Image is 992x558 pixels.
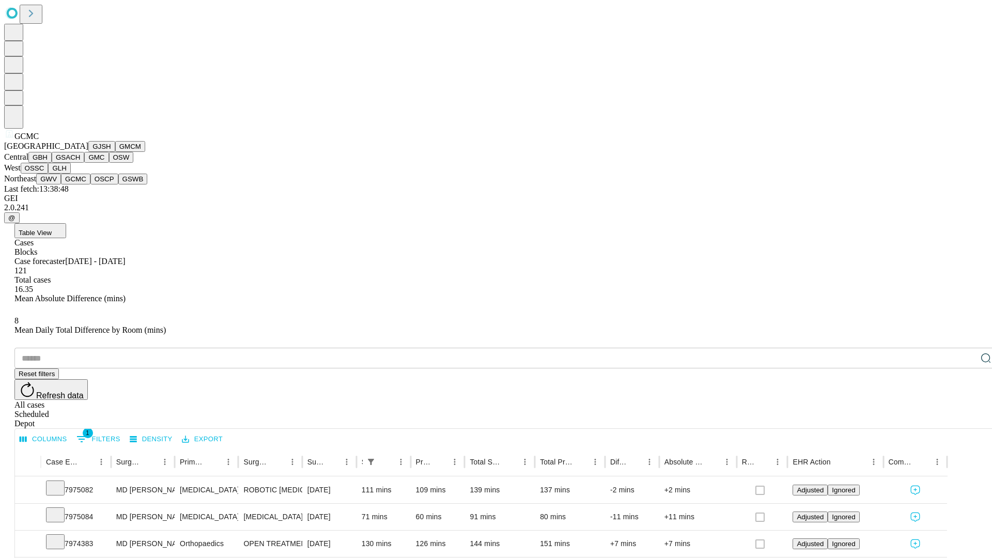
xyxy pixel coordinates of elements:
[339,455,354,469] button: Menu
[307,477,351,503] div: [DATE]
[36,391,84,400] span: Refresh data
[756,455,770,469] button: Sort
[797,513,824,521] span: Adjusted
[61,174,90,184] button: GCMC
[362,458,363,466] div: Scheduled In Room Duration
[14,266,27,275] span: 121
[14,368,59,379] button: Reset filters
[271,455,285,469] button: Sort
[362,531,406,557] div: 130 mins
[664,458,704,466] div: Absolute Difference
[83,428,93,438] span: 1
[610,477,654,503] div: -2 mins
[14,275,51,284] span: Total cases
[118,174,148,184] button: GSWB
[930,455,944,469] button: Menu
[180,477,233,503] div: [MEDICAL_DATA]
[664,477,732,503] div: +2 mins
[416,504,460,530] div: 60 mins
[21,163,49,174] button: OSSC
[20,508,36,526] button: Expand
[610,531,654,557] div: +7 mins
[793,538,828,549] button: Adjusted
[832,486,855,494] span: Ignored
[116,458,142,466] div: Surgeon Name
[14,257,65,266] span: Case forecaster
[20,535,36,553] button: Expand
[4,142,88,150] span: [GEOGRAPHIC_DATA]
[46,458,79,466] div: Case Epic Id
[362,504,406,530] div: 71 mins
[8,214,16,222] span: @
[116,531,169,557] div: MD [PERSON_NAME] [PERSON_NAME] Md
[179,431,225,447] button: Export
[4,194,988,203] div: GEI
[503,455,518,469] button: Sort
[307,504,351,530] div: [DATE]
[14,294,126,303] span: Mean Absolute Difference (mins)
[4,152,28,161] span: Central
[447,455,462,469] button: Menu
[793,512,828,522] button: Adjusted
[14,326,166,334] span: Mean Daily Total Difference by Room (mins)
[80,455,94,469] button: Sort
[705,455,720,469] button: Sort
[828,512,859,522] button: Ignored
[14,285,33,293] span: 16.35
[307,458,324,466] div: Surgery Date
[46,531,106,557] div: 7974383
[84,152,109,163] button: GMC
[433,455,447,469] button: Sort
[116,477,169,503] div: MD [PERSON_NAME] [PERSON_NAME] Md
[4,184,69,193] span: Last fetch: 13:38:48
[180,531,233,557] div: Orthopaedics
[866,455,881,469] button: Menu
[180,458,206,466] div: Primary Service
[17,431,70,447] button: Select columns
[364,455,378,469] button: Show filters
[664,504,732,530] div: +11 mins
[416,458,432,466] div: Predicted In Room Duration
[65,257,125,266] span: [DATE] - [DATE]
[243,531,297,557] div: OPEN TREATMENT [MEDICAL_DATA] INTERMEDULLARY ROD
[362,477,406,503] div: 111 mins
[742,458,755,466] div: Resolved in EHR
[243,477,297,503] div: ROBOTIC [MEDICAL_DATA]
[48,163,70,174] button: GLH
[540,458,572,466] div: Total Predicted Duration
[797,540,824,548] span: Adjusted
[158,455,172,469] button: Menu
[832,455,846,469] button: Sort
[770,455,785,469] button: Menu
[518,455,532,469] button: Menu
[720,455,734,469] button: Menu
[127,431,175,447] button: Density
[4,163,21,172] span: West
[46,477,106,503] div: 7975082
[628,455,642,469] button: Sort
[285,455,300,469] button: Menu
[36,174,61,184] button: GWV
[540,477,600,503] div: 137 mins
[90,174,118,184] button: OSCP
[642,455,657,469] button: Menu
[74,431,123,447] button: Show filters
[14,223,66,238] button: Table View
[4,174,36,183] span: Northeast
[394,455,408,469] button: Menu
[14,316,19,325] span: 8
[470,458,502,466] div: Total Scheduled Duration
[180,504,233,530] div: [MEDICAL_DATA]
[94,455,109,469] button: Menu
[52,152,84,163] button: GSACH
[28,152,52,163] button: GBH
[416,477,460,503] div: 109 mins
[221,455,236,469] button: Menu
[46,504,106,530] div: 7975084
[470,504,530,530] div: 91 mins
[828,485,859,495] button: Ignored
[832,513,855,521] span: Ignored
[574,455,588,469] button: Sort
[14,132,39,141] span: GCMC
[20,482,36,500] button: Expand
